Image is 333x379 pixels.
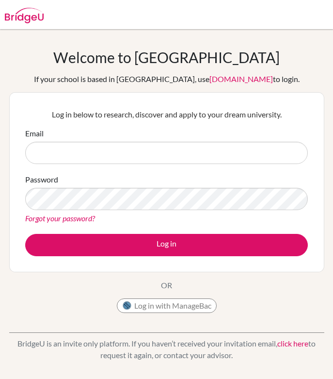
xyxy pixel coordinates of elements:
[25,174,58,185] label: Password
[25,128,44,139] label: Email
[117,298,217,313] button: Log in with ManageBac
[25,109,308,120] p: Log in below to research, discover and apply to your dream university.
[53,49,280,66] h1: Welcome to [GEOGRAPHIC_DATA]
[25,214,95,223] a: Forgot your password?
[209,74,273,83] a: [DOMAIN_NAME]
[277,339,308,348] a: click here
[34,73,300,85] div: If your school is based in [GEOGRAPHIC_DATA], use to login.
[5,8,44,23] img: Bridge-U
[9,338,324,361] p: BridgeU is an invite only platform. If you haven’t received your invitation email, to request it ...
[161,280,172,291] p: OR
[25,234,308,256] button: Log in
